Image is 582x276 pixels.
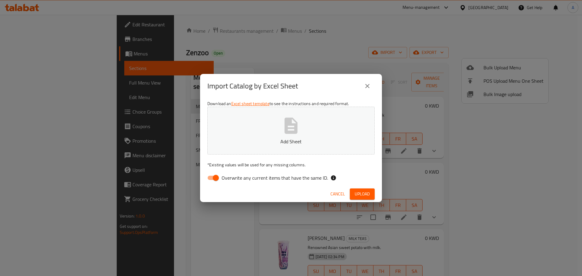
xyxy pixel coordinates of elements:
button: Upload [350,188,375,200]
button: Add Sheet [207,107,375,155]
p: Existing values will be used for any missing columns. [207,162,375,168]
button: close [360,79,375,93]
span: Cancel [330,190,345,198]
span: Overwrite any current items that have the same ID. [222,174,328,181]
span: Upload [355,190,370,198]
a: Excel sheet template [231,100,269,108]
p: Add Sheet [217,138,365,145]
button: Cancel [328,188,347,200]
svg: If the overwrite option isn't selected, then the items that match an existing ID will be ignored ... [330,175,336,181]
h2: Import Catalog by Excel Sheet [207,81,298,91]
div: Download an to see the instructions and required format. [200,98,382,186]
